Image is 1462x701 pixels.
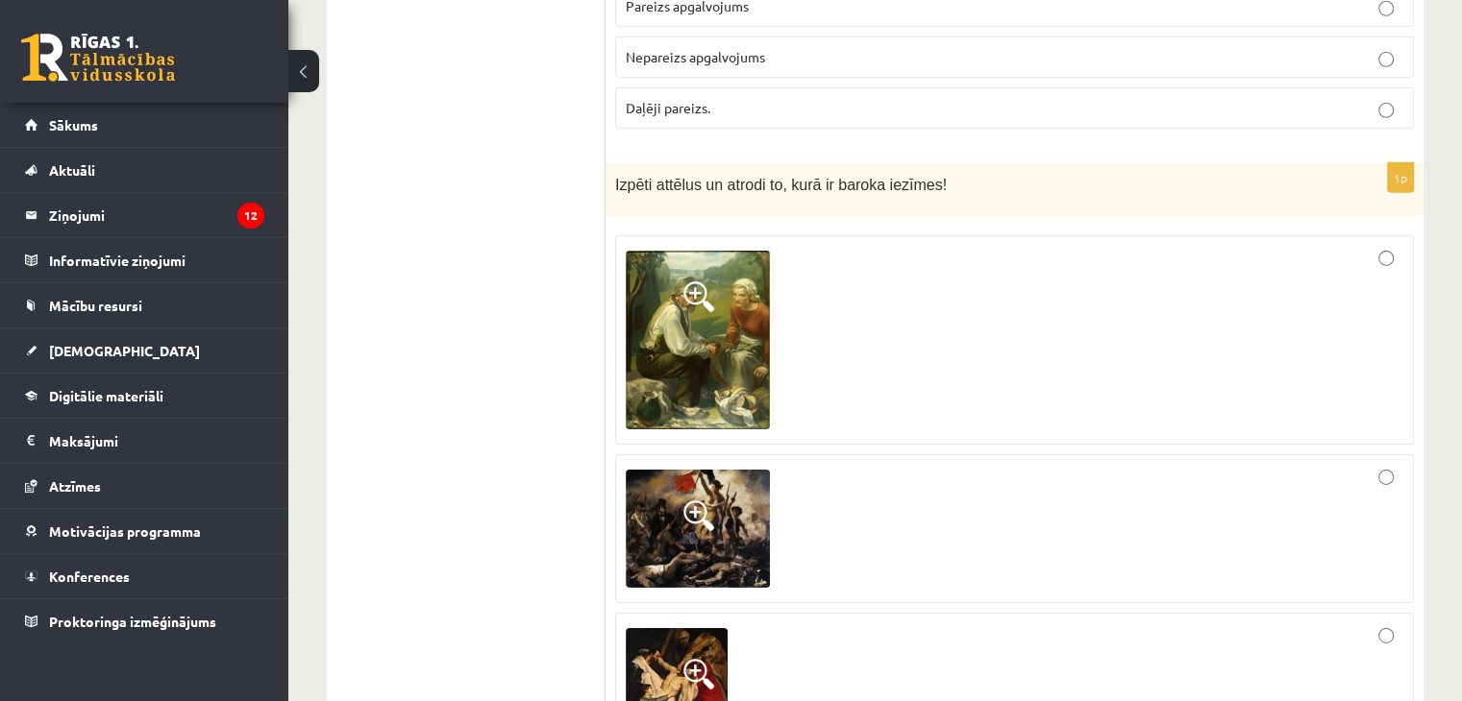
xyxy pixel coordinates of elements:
[626,48,765,65] span: Nepareizs apgalvojums
[49,522,201,540] span: Motivācijas programma
[49,613,216,630] span: Proktoringa izmēģinājums
[1378,103,1394,118] input: Daļēji pareizs.
[25,283,264,327] a: Mācību resursi
[25,599,264,643] a: Proktoringa izmēģinājums
[25,193,264,237] a: Ziņojumi12
[1378,1,1394,16] input: Pareizs apgalvojums
[25,419,264,463] a: Maksājumi
[49,238,264,282] legend: Informatīvie ziņojumi
[25,103,264,147] a: Sākums
[1387,162,1414,193] p: 1p
[25,374,264,418] a: Digitālie materiāli
[21,34,175,82] a: Rīgas 1. Tālmācības vidusskola
[49,116,98,133] span: Sākums
[49,297,142,314] span: Mācību resursi
[49,419,264,463] legend: Maksājumi
[237,203,264,229] i: 12
[25,328,264,373] a: [DEMOGRAPHIC_DATA]
[626,470,770,589] img: 2.png
[25,148,264,192] a: Aktuāli
[49,477,101,495] span: Atzīmes
[49,161,95,179] span: Aktuāli
[615,177,947,193] span: Izpēti attēlus un atrodi to, kurā ir baroka iezīmes!
[626,251,770,429] img: 1.png
[25,464,264,508] a: Atzīmes
[25,509,264,553] a: Motivācijas programma
[49,193,264,237] legend: Ziņojumi
[49,387,163,404] span: Digitālie materiāli
[626,99,710,116] span: Daļēji pareizs.
[1378,52,1394,67] input: Nepareizs apgalvojums
[25,554,264,598] a: Konferences
[49,342,200,359] span: [DEMOGRAPHIC_DATA]
[49,568,130,585] span: Konferences
[25,238,264,282] a: Informatīvie ziņojumi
